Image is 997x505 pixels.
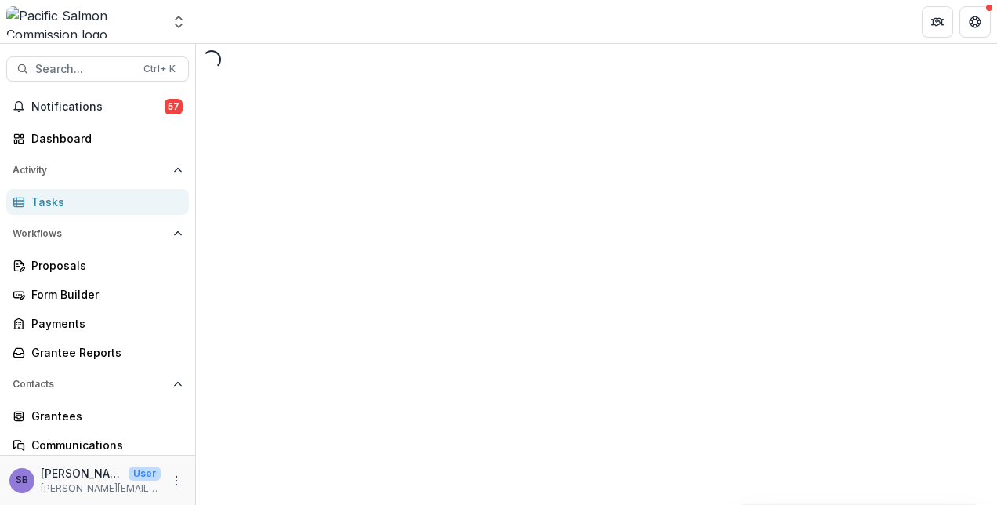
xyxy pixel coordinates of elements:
p: User [129,467,161,481]
div: Sascha Bendt [16,475,28,485]
button: Notifications57 [6,94,189,119]
button: Open Contacts [6,372,189,397]
div: Grantees [31,408,176,424]
div: Tasks [31,194,176,210]
button: Open Activity [6,158,189,183]
button: Open entity switcher [168,6,190,38]
a: Form Builder [6,282,189,307]
a: Proposals [6,252,189,278]
div: Form Builder [31,286,176,303]
div: Proposals [31,257,176,274]
a: Communications [6,432,189,458]
div: Ctrl + K [140,60,179,78]
span: Notifications [31,100,165,114]
span: Activity [13,165,167,176]
button: More [167,471,186,490]
span: Search... [35,63,134,76]
div: Grantee Reports [31,344,176,361]
div: Communications [31,437,176,453]
div: Payments [31,315,176,332]
a: Payments [6,311,189,336]
div: Dashboard [31,130,176,147]
img: Pacific Salmon Commission logo [6,6,161,38]
button: Open Workflows [6,221,189,246]
a: Grantees [6,403,189,429]
button: Search... [6,56,189,82]
span: Workflows [13,228,167,239]
a: Grantee Reports [6,340,189,365]
button: Get Help [959,6,991,38]
span: Contacts [13,379,167,390]
button: Partners [922,6,953,38]
p: [PERSON_NAME][EMAIL_ADDRESS][DOMAIN_NAME] [41,481,161,496]
a: Tasks [6,189,189,215]
span: 57 [165,99,183,114]
a: Dashboard [6,125,189,151]
p: [PERSON_NAME] [41,465,122,481]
